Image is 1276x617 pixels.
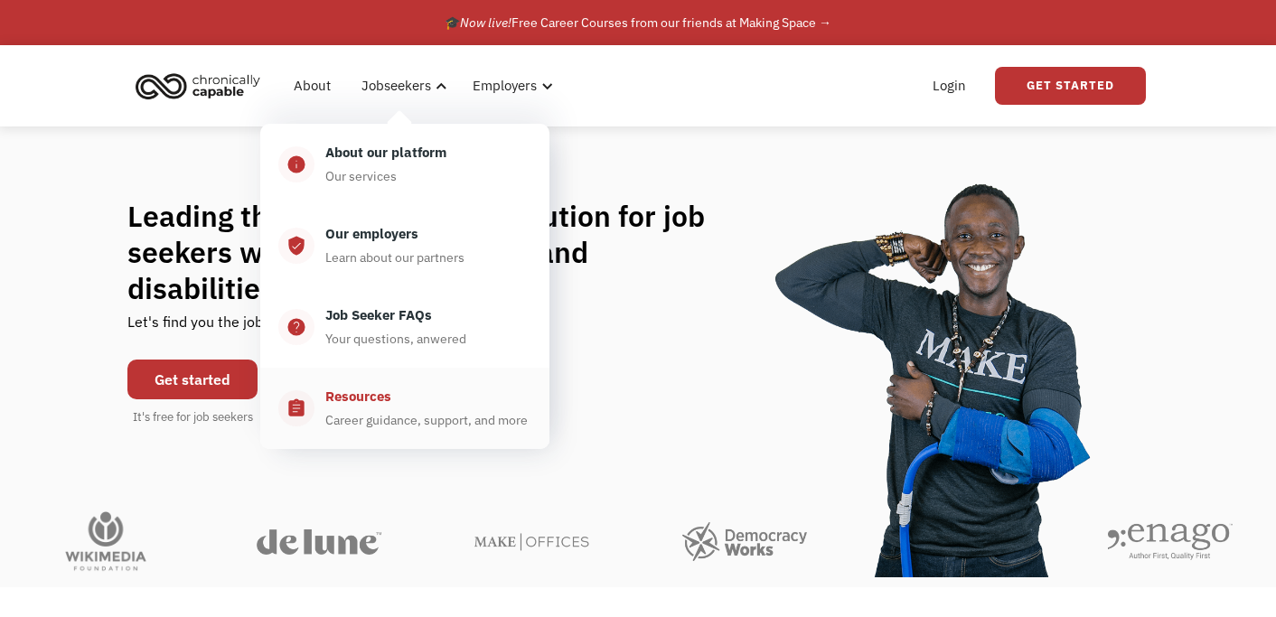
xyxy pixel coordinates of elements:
nav: Jobseekers [260,115,549,449]
a: About [283,57,342,115]
div: Career guidance, support, and more [325,409,528,431]
div: info [286,154,306,175]
div: Jobseekers [361,75,431,97]
a: Get started [127,360,258,399]
div: Jobseekers [351,57,453,115]
a: home [130,66,274,106]
div: Employers [462,57,558,115]
a: Login [922,57,977,115]
div: Your questions, anwered [325,328,466,350]
div: Our services [325,165,397,187]
div: assignment [286,397,306,419]
a: infoAbout our platformOur services [260,124,549,205]
em: Now live! [460,14,511,31]
div: Our employers [325,223,418,245]
div: Job Seeker FAQs [325,304,432,326]
div: 🎓 Free Career Courses from our friends at Making Space → [445,12,831,33]
div: About our platform [325,142,446,164]
a: help_centerJob Seeker FAQsYour questions, anwered [260,286,549,368]
a: assignmentResourcesCareer guidance, support, and more [260,368,549,449]
div: verified_user [286,235,306,257]
div: Learn about our partners [325,247,464,268]
div: help_center [286,316,306,338]
a: verified_userOur employersLearn about our partners [260,205,549,286]
a: Get Started [995,67,1146,105]
h1: Leading the flexible work revolution for job seekers with chronic illnesses and disabilities [127,198,740,306]
div: Resources [325,386,391,407]
div: Employers [473,75,537,97]
div: It's free for job seekers [133,408,253,426]
img: Chronically Capable logo [130,66,266,106]
div: Let's find you the job of your dreams [127,306,365,351]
